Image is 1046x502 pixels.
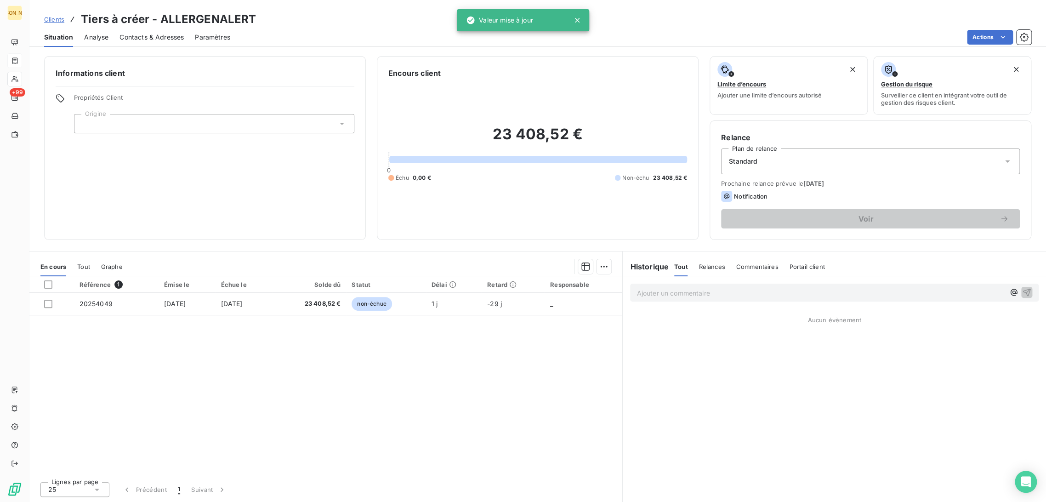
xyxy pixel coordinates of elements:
span: Tout [674,263,688,270]
span: 1 j [432,300,438,308]
span: Gestion du risque [881,80,932,88]
span: Relances [699,263,725,270]
span: Tout [77,263,90,270]
img: Logo LeanPay [7,482,22,496]
input: Ajouter une valeur [82,120,89,128]
span: 25 [48,485,56,494]
h6: Encours client [388,68,441,79]
span: [DATE] [164,300,186,308]
button: Suivant [186,480,232,499]
span: Commentaires [736,263,779,270]
h2: 23 408,52 € [388,125,687,153]
span: 0 [387,166,391,174]
span: Voir [732,215,1000,222]
div: Solde dû [278,281,341,288]
button: 1 [172,480,186,499]
span: Échu [396,174,409,182]
span: Aucun évènement [808,316,861,324]
span: non-échue [352,297,392,311]
span: En cours [40,263,66,270]
div: Émise le [164,281,210,288]
span: 1 [114,280,123,289]
button: Limite d’encoursAjouter une limite d’encours autorisé [710,56,868,115]
span: Prochaine relance prévue le [721,180,1020,187]
span: Paramètres [195,33,230,42]
span: Graphe [101,263,123,270]
button: Précédent [117,480,172,499]
h6: Historique [623,261,669,272]
span: Analyse [84,33,108,42]
span: 23 408,52 € [278,299,341,308]
div: Statut [352,281,421,288]
span: Non-échu [622,174,649,182]
span: Clients [44,16,64,23]
div: Valeur mise à jour [466,12,533,29]
span: _ [550,300,553,308]
button: Gestion du risqueSurveiller ce client en intégrant votre outil de gestion des risques client. [873,56,1031,115]
div: [PERSON_NAME] [7,6,22,20]
div: Délai [432,281,476,288]
span: 20254049 [80,300,113,308]
button: Actions [967,30,1013,45]
span: Surveiller ce client en intégrant votre outil de gestion des risques client. [881,91,1023,106]
h6: Informations client [56,68,354,79]
span: Ajouter une limite d’encours autorisé [717,91,822,99]
span: Portail client [789,263,824,270]
div: Responsable [550,281,617,288]
span: Situation [44,33,73,42]
span: Contacts & Adresses [119,33,184,42]
span: Standard [729,157,757,166]
a: Clients [44,15,64,24]
span: 0,00 € [413,174,431,182]
h6: Relance [721,132,1020,143]
div: Échue le [221,281,267,288]
button: Voir [721,209,1020,228]
span: -29 j [487,300,502,308]
span: 23 408,52 € [653,174,687,182]
div: Open Intercom Messenger [1015,471,1037,493]
div: Retard [487,281,539,288]
h3: Tiers à créer - ALLERGENALERT [81,11,256,28]
span: +99 [10,88,25,97]
span: 1 [178,485,180,494]
span: [DATE] [221,300,242,308]
span: [DATE] [803,180,824,187]
div: Référence [80,280,153,289]
span: Propriétés Client [74,94,354,107]
span: Limite d’encours [717,80,766,88]
span: Notification [734,193,767,200]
